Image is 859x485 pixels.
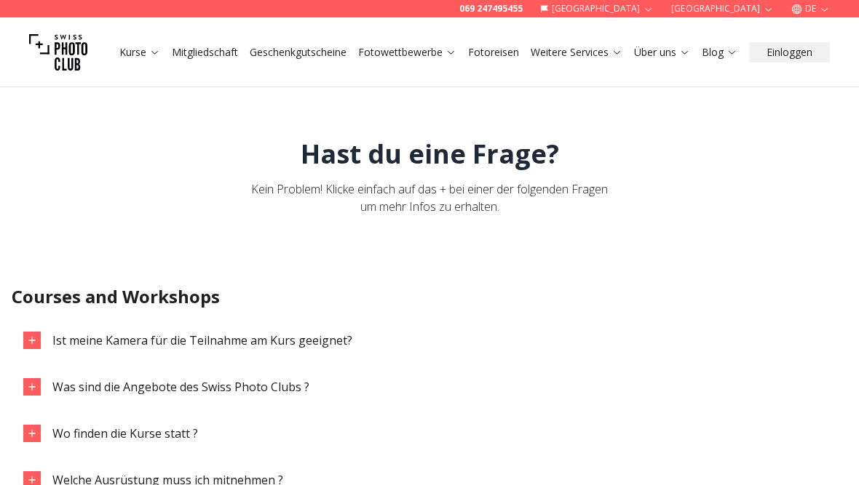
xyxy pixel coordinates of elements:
h1: Hast du eine Frage? [301,140,559,169]
button: Blog [696,42,743,63]
a: Mitgliedschaft [172,45,238,60]
button: Ist meine Kamera für die Teilnahme am Kurs geeignet? [12,320,847,361]
a: Geschenkgutscheine [250,45,347,60]
a: Kurse [119,45,160,60]
button: Kurse [114,42,166,63]
button: Weitere Services [525,42,628,63]
span: Ist meine Kamera für die Teilnahme am Kurs geeignet? [52,332,352,348]
button: Mitgliedschaft [166,42,244,63]
h2: Courses and Workshops [12,285,847,308]
button: Einloggen [749,42,830,63]
button: Über uns [628,42,696,63]
a: Über uns [634,45,690,60]
button: Fotoreisen [462,42,525,63]
a: Weitere Services [531,45,622,60]
button: Geschenkgutscheine [244,42,352,63]
a: Fotoreisen [468,45,519,60]
button: Wo finden die Kurse statt ? [12,413,847,454]
span: Wo finden die Kurse statt ? [52,425,198,441]
button: Was sind die Angebote des Swiss Photo Clubs ? [12,366,847,407]
button: Fotowettbewerbe [352,42,462,63]
a: Fotowettbewerbe [358,45,456,60]
span: Was sind die Angebote des Swiss Photo Clubs ? [52,379,309,395]
img: Swiss photo club [29,23,87,81]
span: Kein Problem! Klicke einfach auf das + bei einer der folgenden Fragen um mehr Infos zu erhalten. [251,181,608,215]
a: Blog [702,45,737,60]
a: 069 247495455 [459,3,523,15]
